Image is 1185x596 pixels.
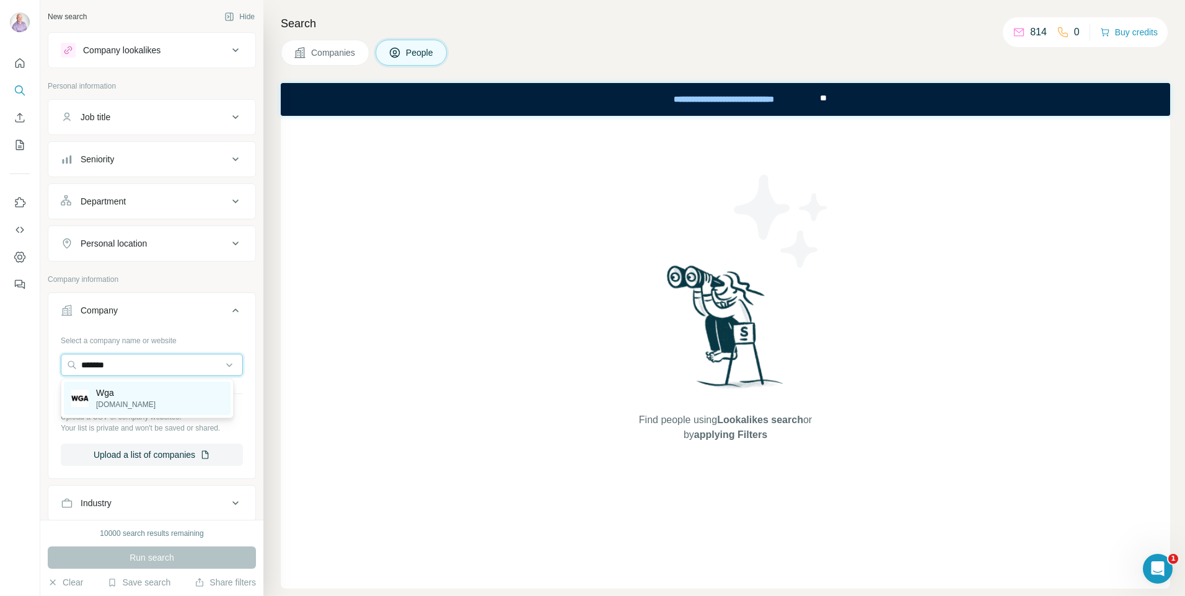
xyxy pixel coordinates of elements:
[48,102,255,132] button: Job title
[311,46,356,59] span: Companies
[81,153,114,165] div: Seniority
[48,488,255,518] button: Industry
[10,52,30,74] button: Quick start
[1030,25,1047,40] p: 814
[216,7,263,26] button: Hide
[48,296,255,330] button: Company
[694,429,767,440] span: applying Filters
[1074,25,1080,40] p: 0
[1143,554,1173,584] iframe: Intercom live chat
[61,423,243,434] p: Your list is private and won't be saved or shared.
[281,15,1170,32] h4: Search
[100,528,203,539] div: 10000 search results remaining
[48,186,255,216] button: Department
[48,81,256,92] p: Personal information
[281,83,1170,116] iframe: Banner
[61,330,243,346] div: Select a company name or website
[406,46,434,59] span: People
[717,414,803,425] span: Lookalikes search
[626,413,824,442] span: Find people using or by
[48,229,255,258] button: Personal location
[726,165,837,277] img: Surfe Illustration - Stars
[10,191,30,214] button: Use Surfe on LinkedIn
[96,399,156,410] p: [DOMAIN_NAME]
[10,107,30,129] button: Enrich CSV
[61,444,243,466] button: Upload a list of companies
[81,237,147,250] div: Personal location
[83,44,161,56] div: Company lookalikes
[81,111,110,123] div: Job title
[1168,554,1178,564] span: 1
[48,274,256,285] p: Company information
[48,11,87,22] div: New search
[1100,24,1158,41] button: Buy credits
[195,576,256,589] button: Share filters
[96,387,156,399] p: Wga
[71,390,89,407] img: Wga
[81,304,118,317] div: Company
[81,195,126,208] div: Department
[10,246,30,268] button: Dashboard
[48,576,83,589] button: Clear
[10,219,30,241] button: Use Surfe API
[107,576,170,589] button: Save search
[81,497,112,509] div: Industry
[48,144,255,174] button: Seniority
[10,273,30,296] button: Feedback
[48,35,255,65] button: Company lookalikes
[10,79,30,102] button: Search
[661,262,790,400] img: Surfe Illustration - Woman searching with binoculars
[10,12,30,32] img: Avatar
[10,134,30,156] button: My lists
